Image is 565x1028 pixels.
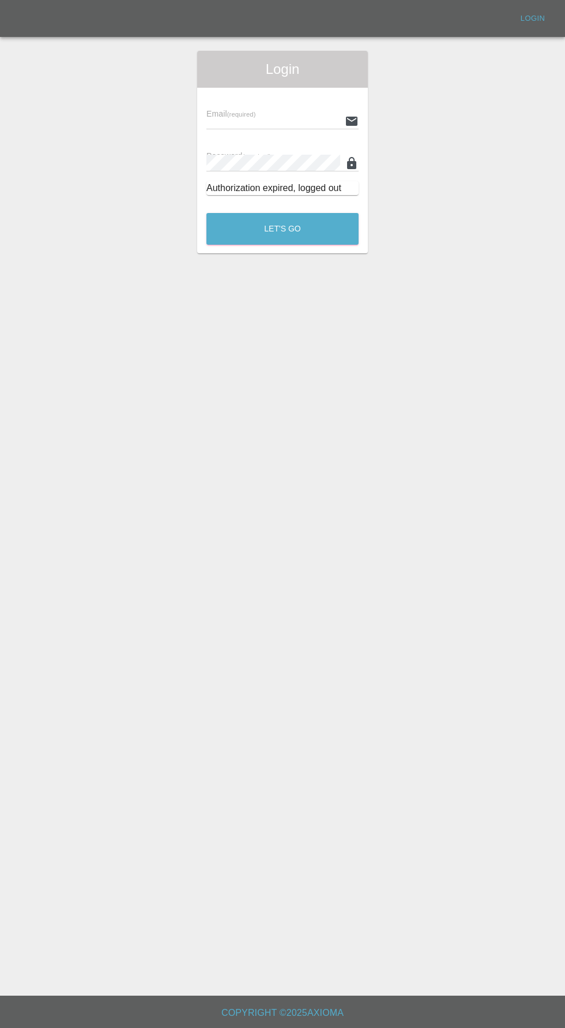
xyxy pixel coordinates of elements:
button: Let's Go [206,213,359,245]
small: (required) [227,111,256,118]
h6: Copyright © 2025 Axioma [9,1005,556,1021]
small: (required) [243,153,272,160]
span: Login [206,60,359,78]
span: Email [206,109,255,118]
a: Login [514,10,551,28]
span: Password [206,151,271,160]
div: Authorization expired, logged out [206,181,359,195]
